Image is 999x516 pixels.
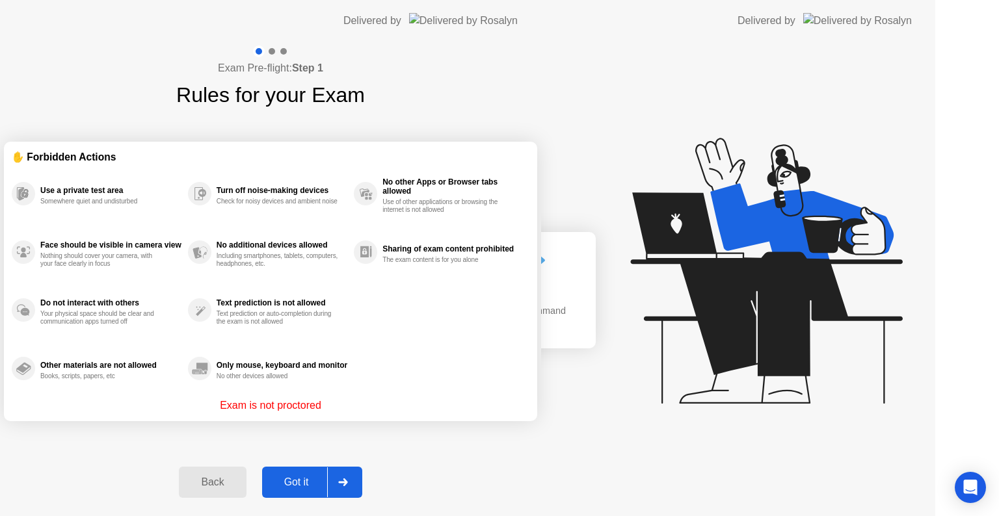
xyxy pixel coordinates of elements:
[12,149,529,164] div: ✋ Forbidden Actions
[40,198,163,205] div: Somewhere quiet and undisturbed
[179,467,246,498] button: Back
[217,310,340,326] div: Text prediction or auto-completion during the exam is not allowed
[343,13,401,29] div: Delivered by
[40,361,181,370] div: Other materials are not allowed
[218,60,323,76] h4: Exam Pre-flight:
[292,62,323,73] b: Step 1
[183,476,242,488] div: Back
[217,298,347,307] div: Text prediction is not allowed
[738,13,795,29] div: Delivered by
[217,186,347,195] div: Turn off noise-making devices
[382,244,523,253] div: Sharing of exam content prohibited
[382,256,505,264] div: The exam content is for you alone
[409,13,518,28] img: Delivered by Rosalyn
[217,361,347,370] div: Only mouse, keyboard and monitor
[176,79,365,110] h1: Rules for your Exam
[382,198,505,214] div: Use of other applications or browsing the internet is not allowed
[40,298,181,307] div: Do not interact with others
[382,177,523,196] div: No other Apps or Browser tabs allowed
[40,186,181,195] div: Use a private test area
[217,240,347,250] div: No additional devices allowed
[955,472,986,503] div: Open Intercom Messenger
[40,240,181,250] div: Face should be visible in camera view
[220,398,321,413] p: Exam is not proctored
[217,372,340,380] div: No other devices allowed
[266,476,327,488] div: Got it
[262,467,362,498] button: Got it
[217,198,340,205] div: Check for noisy devices and ambient noise
[40,310,163,326] div: Your physical space should be clear and communication apps turned off
[803,13,912,28] img: Delivered by Rosalyn
[40,372,163,380] div: Books, scripts, papers, etc
[40,252,163,268] div: Nothing should cover your camera, with your face clearly in focus
[217,252,340,268] div: Including smartphones, tablets, computers, headphones, etc.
